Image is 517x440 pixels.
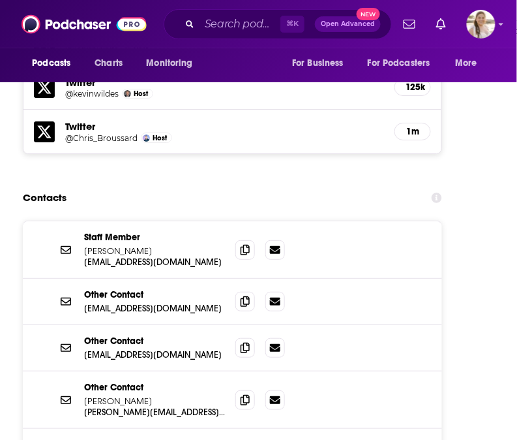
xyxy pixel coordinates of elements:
span: Monitoring [146,54,192,72]
p: [PERSON_NAME] [84,245,225,257]
p: [EMAIL_ADDRESS][DOMAIN_NAME] [84,257,225,268]
p: [PERSON_NAME] [84,396,225,407]
a: Show notifications dropdown [431,13,451,35]
p: [EMAIL_ADDRESS][DOMAIN_NAME] [84,303,225,314]
button: open menu [359,51,449,76]
h5: Twitter [65,120,384,133]
span: Podcasts [32,54,70,72]
span: Logged in as acquavie [467,10,495,39]
a: @Chris_Broussard [65,133,138,143]
h2: Contacts [23,185,66,210]
p: Staff Member [84,232,225,243]
img: Podchaser - Follow, Share and Rate Podcasts [22,12,147,37]
span: Open Advanced [321,21,375,27]
div: Search podcasts, credits, & more... [164,9,392,39]
span: New [357,8,380,20]
button: open menu [23,51,87,76]
span: Host [153,134,167,142]
img: Chris Broussard [143,134,150,142]
a: Show notifications dropdown [398,13,421,35]
span: For Podcasters [368,54,430,72]
span: Host [134,89,148,98]
button: open menu [447,51,494,76]
h5: 125k [406,82,420,93]
img: Kevin Wildes [124,90,131,97]
p: [EMAIL_ADDRESS][DOMAIN_NAME] [84,349,225,360]
span: Charts [95,54,123,72]
a: @kevinwildes [65,89,119,99]
h5: 1m [406,126,420,137]
p: Other Contact [84,336,225,347]
a: Charts [86,51,130,76]
span: More [456,54,478,72]
h5: Twitter [65,76,384,89]
span: ⌘ K [280,16,304,33]
span: For Business [292,54,344,72]
button: Show profile menu [467,10,495,39]
button: open menu [137,51,209,76]
p: Other Contact [84,289,225,300]
button: open menu [283,51,360,76]
img: User Profile [467,10,495,39]
p: [PERSON_NAME][EMAIL_ADDRESS][PERSON_NAME][DOMAIN_NAME] [84,407,225,418]
input: Search podcasts, credits, & more... [199,14,280,35]
p: Other Contact [84,382,225,393]
button: Open AdvancedNew [315,16,381,32]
